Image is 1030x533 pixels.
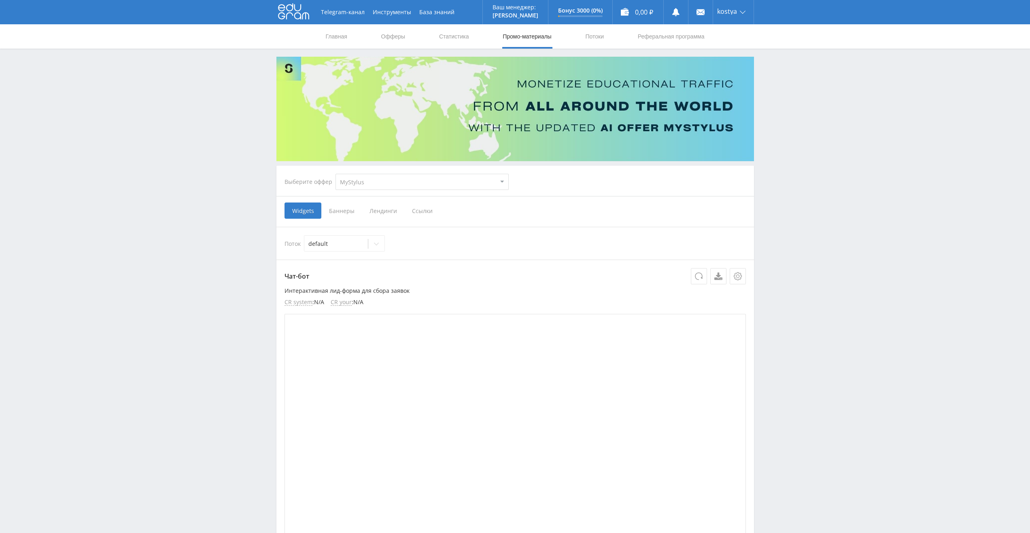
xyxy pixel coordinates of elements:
button: Обновить [691,268,707,284]
li: : N/A [285,299,324,306]
button: Настройки [730,268,746,284]
a: Скачать [710,268,726,284]
span: Ссылки [404,203,440,219]
span: CR system [285,299,312,306]
span: kostya [717,8,737,15]
div: Выберите оффер [285,179,336,185]
img: Banner [276,57,754,161]
a: Главная [325,24,348,49]
p: Бонус 3000 (0%) [558,7,603,14]
span: Баннеры [321,203,362,219]
div: Поток [285,235,746,252]
span: Widgets [285,203,321,219]
p: [PERSON_NAME] [493,12,538,19]
p: Интерактивная лид-форма для сбора заявок [285,288,746,294]
a: Потоки [584,24,605,49]
span: Лендинги [362,203,404,219]
a: Промо-материалы [502,24,552,49]
p: Ваш менеджер: [493,4,538,11]
li: : N/A [331,299,363,306]
a: Офферы [380,24,406,49]
span: CR your [331,299,352,306]
a: Реферальная программа [637,24,705,49]
a: Статистика [438,24,470,49]
p: Чат-бот [285,268,746,284]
